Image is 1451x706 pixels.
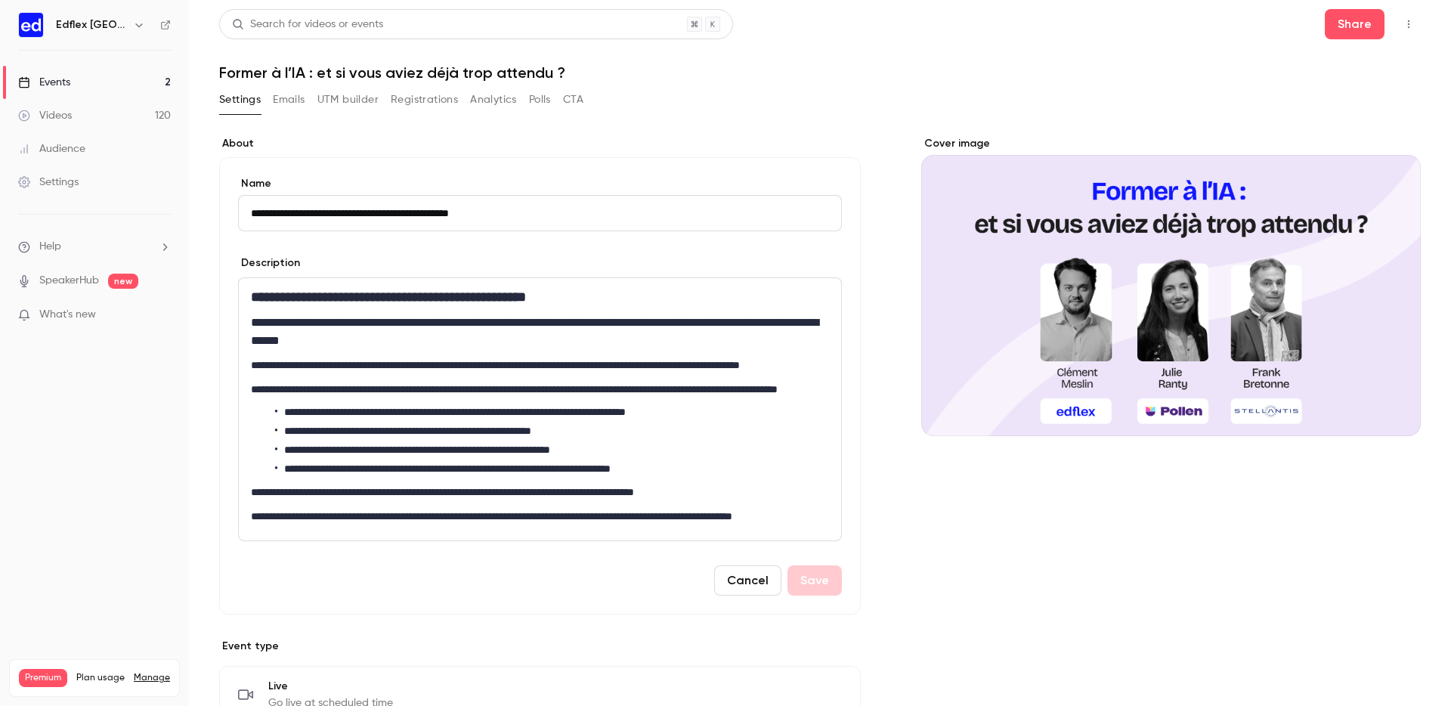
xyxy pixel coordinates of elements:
[273,88,305,112] button: Emails
[219,88,261,112] button: Settings
[921,136,1421,436] section: Cover image
[18,108,72,123] div: Videos
[18,141,85,156] div: Audience
[39,239,61,255] span: Help
[238,176,842,191] label: Name
[18,239,171,255] li: help-dropdown-opener
[39,307,96,323] span: What's new
[921,136,1421,151] label: Cover image
[56,17,127,33] h6: Edflex [GEOGRAPHIC_DATA]
[238,255,300,271] label: Description
[219,63,1421,82] h1: Former à l’IA : et si vous aviez déjà trop attendu ?
[76,672,125,684] span: Plan usage
[19,13,43,37] img: Edflex France
[529,88,551,112] button: Polls
[239,278,841,540] div: editor
[232,17,383,33] div: Search for videos or events
[219,639,861,654] p: Event type
[219,136,861,151] label: About
[18,175,79,190] div: Settings
[714,565,781,596] button: Cancel
[470,88,517,112] button: Analytics
[18,75,70,90] div: Events
[1325,9,1384,39] button: Share
[268,679,393,694] span: Live
[317,88,379,112] button: UTM builder
[19,669,67,687] span: Premium
[39,273,99,289] a: SpeakerHub
[108,274,138,289] span: new
[238,277,842,541] section: description
[134,672,170,684] a: Manage
[391,88,458,112] button: Registrations
[563,88,583,112] button: CTA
